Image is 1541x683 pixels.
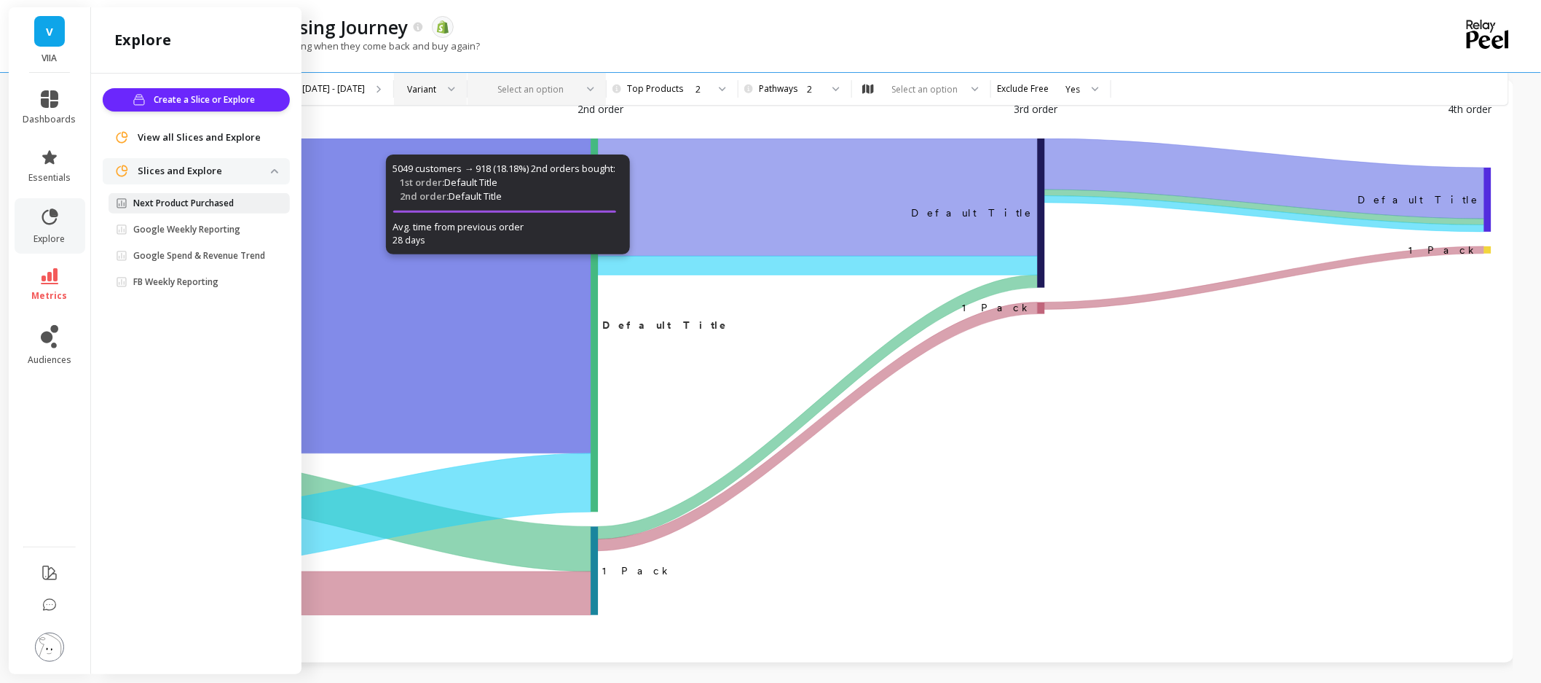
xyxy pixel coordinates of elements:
span: audiences [28,354,71,366]
span: V [46,23,53,40]
div: Select an option [889,82,960,96]
div: 2 [695,82,707,96]
span: explore [34,233,66,245]
svg: A chart. [144,138,1491,620]
div: 2 [807,82,821,96]
img: navigation item icon [114,130,129,145]
img: profile picture [35,633,64,662]
text: 1 Pack [602,565,673,577]
span: 2nd order [578,101,623,117]
button: Create a Slice or Explore [103,88,290,112]
span: 3rd order [1014,101,1058,117]
text: Default Title [1358,194,1480,206]
img: down caret icon [271,169,278,173]
p: FB Weekly Reporting [133,276,218,288]
span: 4th order [1449,101,1492,117]
p: Google Weekly Reporting [133,224,240,235]
img: navigation item icon [114,164,129,179]
h2: explore [114,30,171,50]
p: Slices and Explore [138,164,271,179]
text: Default Title [602,319,728,331]
div: Variant [407,82,436,96]
span: metrics [32,290,68,302]
span: essentials [28,172,71,184]
span: View all Slices and Explore [138,130,261,145]
p: VIIA [23,52,76,64]
img: api.shopify.svg [436,20,449,34]
text: 1 Pack [1409,244,1480,256]
img: audience_map.svg [862,84,874,95]
span: Create a Slice or Explore [154,93,259,107]
text: ​Default Title [912,207,1033,219]
p: Next Product Purchased [133,198,234,209]
span: dashboards [23,114,76,125]
text: ​1 Pack [963,303,1033,314]
p: Google Spend & Revenue Trend [133,250,265,262]
div: Yes [1065,82,1080,96]
p: Customer Purchasing Journey [147,15,408,39]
